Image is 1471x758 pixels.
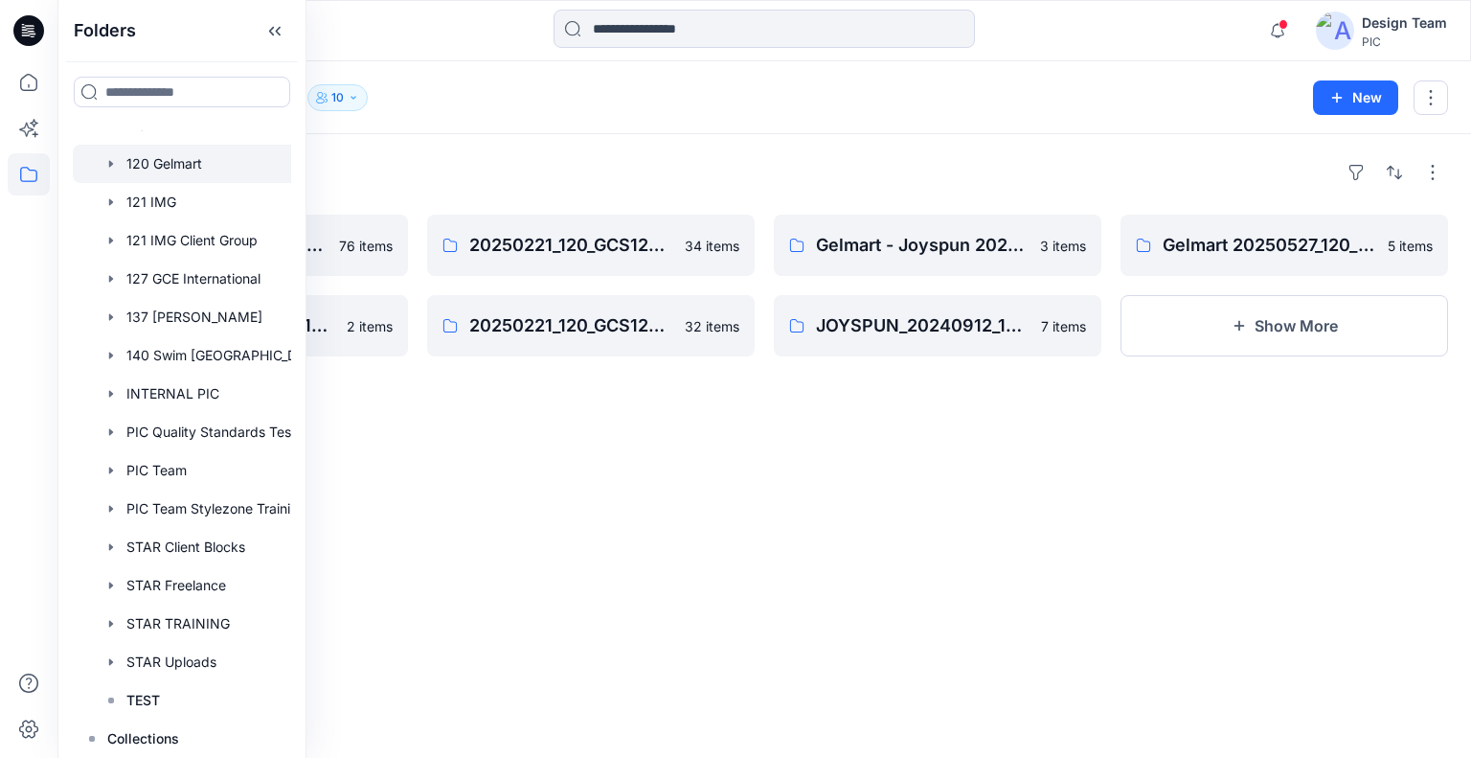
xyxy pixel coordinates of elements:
button: New [1313,80,1398,115]
p: 32 items [685,316,739,336]
a: JOYSPUN_20240912_120_RC7 items [774,295,1101,356]
button: 10 [307,84,368,111]
div: PIC [1362,34,1447,49]
p: 34 items [685,236,739,256]
p: JOYSPUN_20240912_120_RC [816,312,1030,339]
p: Gelmart - Joyspun 20250725_120_RC [816,232,1029,259]
p: 7 items [1041,316,1086,336]
a: 20250221_120_GCS126 Gelmart Joyspun32 items [427,295,755,356]
p: 2 items [347,316,393,336]
p: TEST [126,689,160,712]
img: avatar [1316,11,1354,50]
p: Gelmart 20250527_120_RC [1163,232,1376,259]
a: Gelmart 20250527_120_RC5 items [1120,215,1448,276]
p: 20250221_120_GCS126 Gelmart Nobo [469,232,673,259]
p: Collections [107,727,179,750]
p: 3 items [1040,236,1086,256]
p: 76 items [339,236,393,256]
p: 20250221_120_GCS126 Gelmart Joyspun [469,312,673,339]
a: Gelmart - Joyspun 20250725_120_RC3 items [774,215,1101,276]
p: 5 items [1388,236,1433,256]
p: 10 [331,87,344,108]
button: Show More [1120,295,1448,356]
a: 20250221_120_GCS126 Gelmart Nobo34 items [427,215,755,276]
div: Design Team [1362,11,1447,34]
